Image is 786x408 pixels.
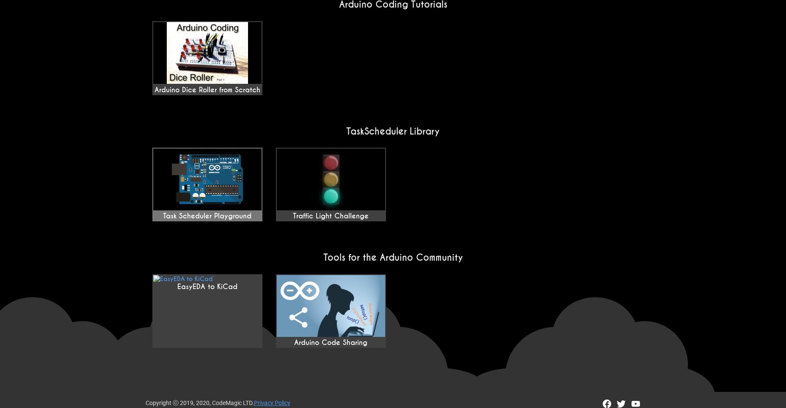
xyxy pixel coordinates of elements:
[152,274,262,348] a: EasyEDA to KiCad
[152,21,262,95] a: Arduino Dice Roller from Scratch
[277,212,385,221] div: Traffic Light Challenge
[153,22,262,94] div: Arduino Dice Roller from Scratch
[146,252,641,263] h2: Tools for the Arduino Community
[152,148,262,221] a: Task Scheduler Playground
[153,283,262,291] div: EasyEDA to KiCad
[277,149,385,210] img: Traffic Light Challenge
[277,339,385,347] div: Arduino Code Sharing
[153,149,262,210] img: Task Scheduler Playground
[276,274,386,348] a: Arduino Code Sharing
[153,22,262,84] img: maxresdefault.jpg
[153,212,262,221] div: Task Scheduler Playground
[146,126,641,137] h2: TaskScheduler Library
[153,275,213,283] img: EasyEDA to KiCad
[277,275,385,337] img: EasyEDA to KiCad
[254,400,290,406] a: Privacy Policy
[276,148,386,221] a: Traffic Light Challenge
